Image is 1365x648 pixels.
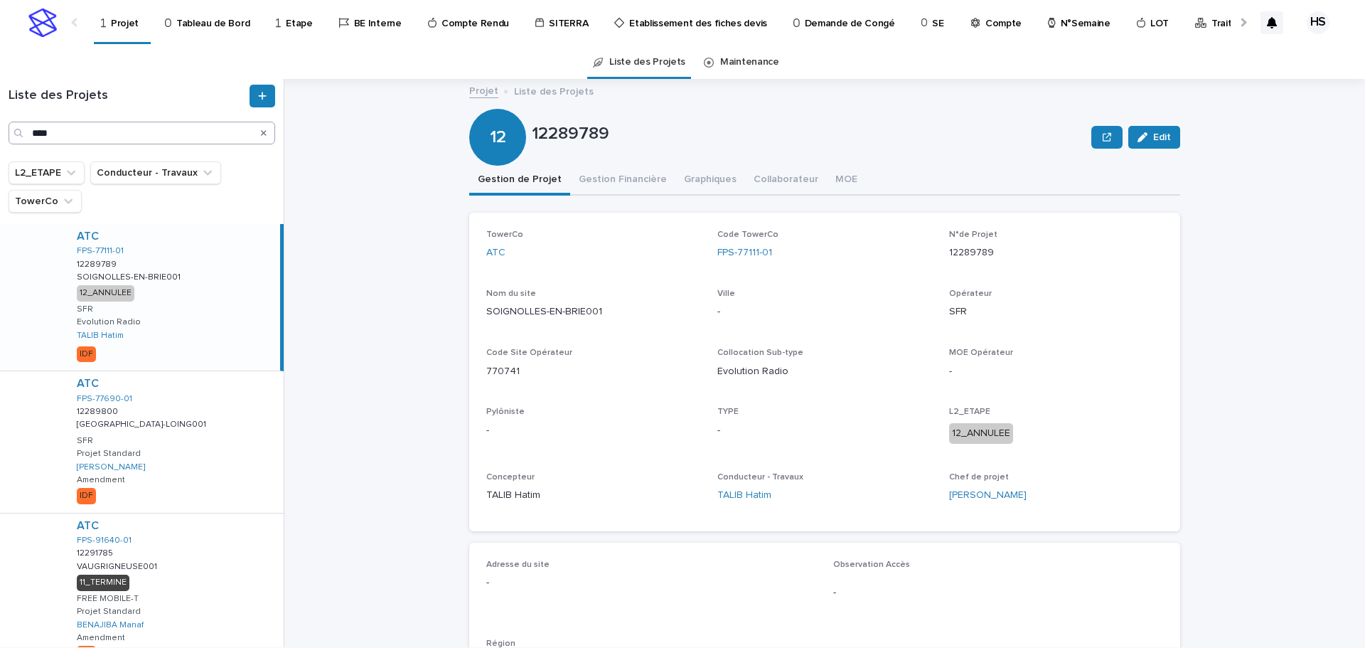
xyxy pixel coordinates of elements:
p: - [717,304,931,319]
button: L2_ETAPE [9,161,85,184]
p: TALIB Hatim [486,488,700,503]
p: Evolution Radio [717,364,931,379]
a: Projet [469,82,498,98]
p: 770741 [486,364,700,379]
button: MOE [827,166,866,196]
img: stacker-logo-s-only.png [28,9,57,37]
p: SFR [949,304,1163,319]
div: 12_ANNULEE [77,285,134,301]
div: 12_ANNULEE [949,423,1013,444]
button: Gestion Financière [570,166,675,196]
div: 12 [469,70,526,147]
a: FPS-77111-01 [717,245,772,260]
p: - [486,423,700,438]
a: TALIB Hatim [77,331,124,341]
p: VAUGRIGNEUSE001 [77,559,160,572]
span: N°de Projet [949,230,997,239]
a: [PERSON_NAME] [77,462,145,472]
span: TowerCo [486,230,523,239]
p: Amendment [77,633,125,643]
button: Collaborateur [745,166,827,196]
a: Liste des Projets [609,46,685,79]
button: Conducteur - Travaux [90,161,221,184]
span: Conducteur - Travaux [717,473,803,482]
span: Edit [1153,132,1171,142]
p: - [486,575,816,590]
a: [PERSON_NAME] [949,488,1027,503]
p: - [833,585,1163,600]
a: Maintenance [720,46,779,79]
span: Concepteur [486,473,535,482]
p: SOIGNOLLES-EN-BRIE001 [486,304,700,319]
a: ATC [486,245,505,260]
span: TYPE [717,408,739,416]
p: FREE MOBILE-T [77,594,139,604]
a: ATC [77,230,99,243]
span: Adresse du site [486,561,550,569]
span: Pylôniste [486,408,525,416]
p: - [717,423,931,438]
button: Graphiques [675,166,745,196]
a: TALIB Hatim [717,488,771,503]
span: Code Site Opérateur [486,349,572,357]
p: Projet Standard [77,449,141,459]
a: ATC [77,519,99,533]
h1: Liste des Projets [9,88,247,104]
button: Gestion de Projet [469,166,570,196]
a: FPS-91640-01 [77,536,132,546]
p: 12289789 [532,124,1086,144]
span: Opérateur [949,290,992,298]
p: 12289789 [77,257,119,270]
div: HS [1307,11,1329,34]
div: IDF [77,346,96,362]
p: SOIGNOLLES-EN-BRIE001 [77,270,183,282]
input: Search [9,122,275,144]
div: 11_TERMINE [77,575,129,590]
p: Projet Standard [77,607,141,617]
button: Edit [1128,126,1180,149]
span: Ville [717,290,735,298]
a: ATC [77,377,99,391]
span: Nom du site [486,290,536,298]
span: L2_ETAPE [949,408,990,416]
p: SFR [77,304,93,314]
span: Code TowerCo [717,230,778,239]
span: Région [486,639,515,648]
p: Liste des Projets [514,83,594,98]
p: 12289789 [949,245,1163,260]
a: FPS-77690-01 [77,394,132,404]
p: [GEOGRAPHIC_DATA]-LOING001 [77,417,209,430]
p: - [949,364,1163,379]
span: MOE Opérateur [949,349,1013,357]
button: TowerCo [9,190,82,213]
p: SFR [77,436,93,446]
a: FPS-77111-01 [77,246,124,256]
span: Observation Accès [833,561,910,569]
span: Chef de projet [949,473,1009,482]
p: Amendment [77,475,125,485]
p: 12291785 [77,546,116,558]
div: IDF [77,488,96,504]
a: BENAJIBA Manaf [77,620,144,630]
p: 12289800 [77,404,121,417]
p: Evolution Radio [77,317,141,327]
span: Collocation Sub-type [717,349,803,357]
